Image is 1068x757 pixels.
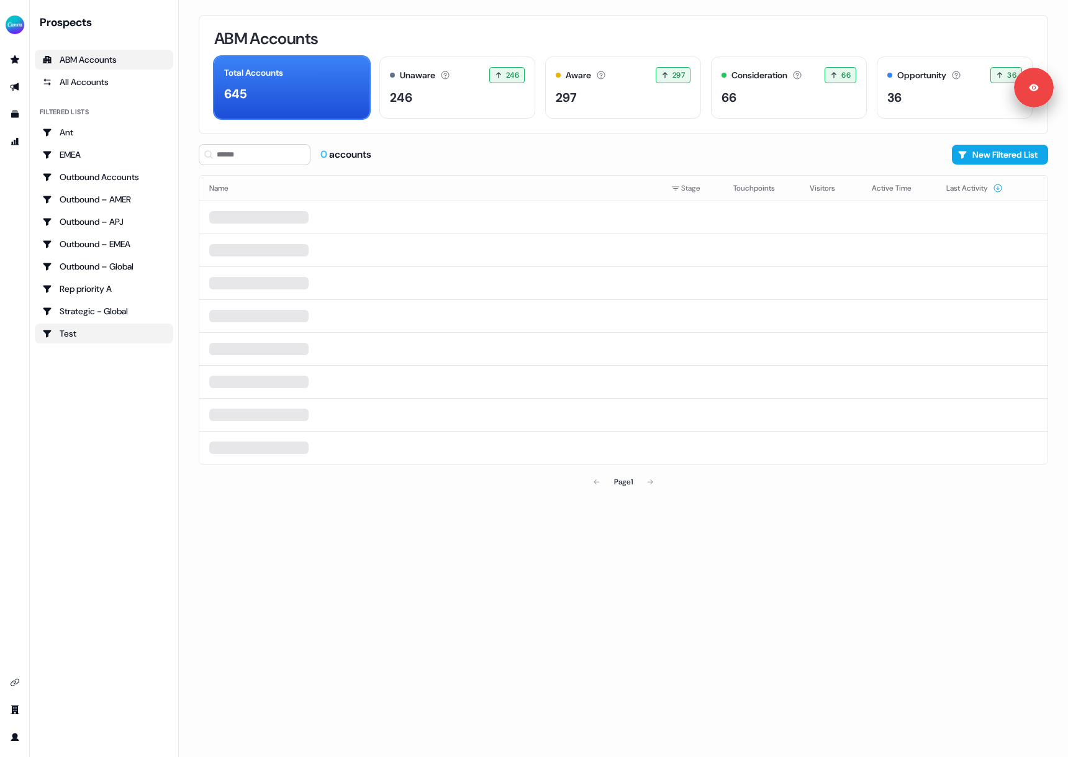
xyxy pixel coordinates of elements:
[40,15,173,30] div: Prospects
[35,167,173,187] a: Go to Outbound Accounts
[400,69,435,82] div: Unaware
[42,327,166,340] div: Test
[35,279,173,299] a: Go to Rep priority A
[35,256,173,276] a: Go to Outbound – Global
[35,189,173,209] a: Go to Outbound – AMER
[5,132,25,152] a: Go to attribution
[5,50,25,70] a: Go to prospects
[35,234,173,254] a: Go to Outbound – EMEA
[35,122,173,142] a: Go to Ant
[42,126,166,138] div: Ant
[946,177,1003,199] button: Last Activity
[5,77,25,97] a: Go to outbound experience
[42,76,166,88] div: All Accounts
[872,177,926,199] button: Active Time
[672,69,685,81] span: 297
[614,476,633,488] div: Page 1
[1007,69,1016,81] span: 36
[5,673,25,692] a: Go to integrations
[887,88,902,107] div: 36
[810,177,850,199] button: Visitors
[35,301,173,321] a: Go to Strategic - Global
[722,88,736,107] div: 66
[506,69,519,81] span: 246
[42,193,166,206] div: Outbound – AMER
[42,260,166,273] div: Outbound – Global
[35,212,173,232] a: Go to Outbound – APJ
[42,305,166,317] div: Strategic - Global
[556,88,577,107] div: 297
[35,145,173,165] a: Go to EMEA
[42,215,166,228] div: Outbound – APJ
[5,727,25,747] a: Go to profile
[199,176,661,201] th: Name
[35,324,173,343] a: Go to Test
[731,69,787,82] div: Consideration
[390,88,412,107] div: 246
[42,283,166,295] div: Rep priority A
[733,177,790,199] button: Touchpoints
[214,30,318,47] h3: ABM Accounts
[671,182,713,194] div: Stage
[42,238,166,250] div: Outbound – EMEA
[841,69,851,81] span: 66
[224,84,247,103] div: 645
[42,148,166,161] div: EMEA
[42,53,166,66] div: ABM Accounts
[5,700,25,720] a: Go to team
[42,171,166,183] div: Outbound Accounts
[320,148,329,161] span: 0
[35,72,173,92] a: All accounts
[566,69,591,82] div: Aware
[40,107,89,117] div: Filtered lists
[5,104,25,124] a: Go to templates
[952,145,1048,165] button: New Filtered List
[897,69,946,82] div: Opportunity
[320,148,371,161] div: accounts
[35,50,173,70] a: ABM Accounts
[224,66,283,79] div: Total Accounts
